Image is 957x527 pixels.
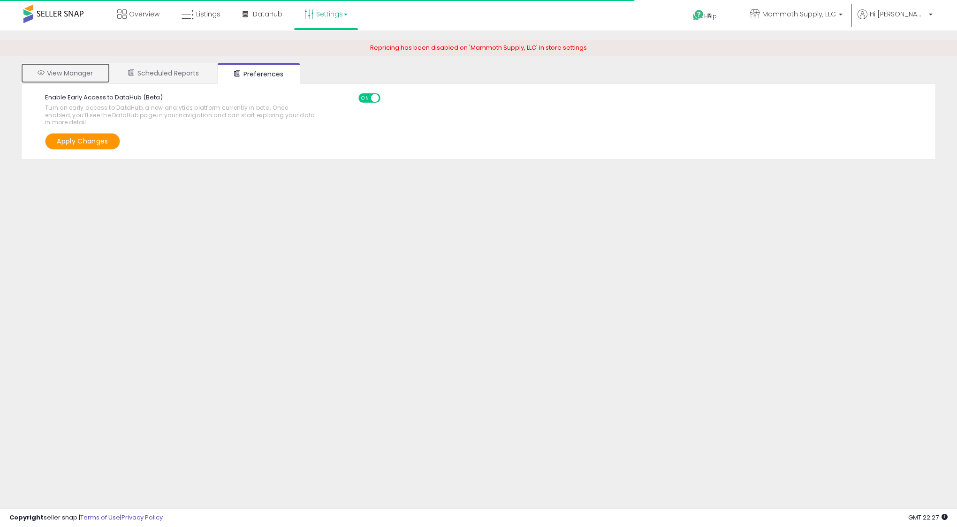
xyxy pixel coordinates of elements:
[685,2,735,30] a: Help
[196,9,220,19] span: Listings
[45,133,120,150] button: Apply Changes
[128,69,135,76] i: Scheduled Reports
[253,9,282,19] span: DataHub
[234,70,241,77] i: User Preferences
[129,9,159,19] span: Overview
[762,9,836,19] span: Mammoth Supply, LLC
[45,104,315,126] span: Turn on early access to DataHub, a new analytics platform currently in beta. Once enabled, you’ll...
[692,9,704,21] i: Get Help
[217,63,300,84] a: Preferences
[21,63,110,83] a: View Manager
[379,94,394,102] span: OFF
[704,12,717,20] span: Help
[38,93,322,131] label: Enable Early Access to DataHub (Beta)
[111,63,216,83] a: Scheduled Reports
[359,94,371,102] span: ON
[870,9,926,19] span: Hi [PERSON_NAME]
[858,9,933,30] a: Hi [PERSON_NAME]
[370,43,587,52] span: Repricing has been disabled on 'Mammoth Supply, LLC' in store settings
[38,69,44,76] i: View Manager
